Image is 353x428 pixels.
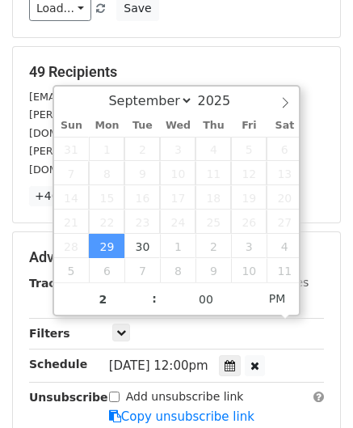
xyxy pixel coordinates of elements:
h5: Advanced [29,248,324,266]
strong: Unsubscribe [29,391,108,404]
span: October 7, 2025 [124,258,160,282]
span: October 9, 2025 [195,258,231,282]
span: September 9, 2025 [124,161,160,185]
span: September 17, 2025 [160,185,195,210]
span: September 1, 2025 [89,137,124,161]
span: September 12, 2025 [231,161,267,185]
span: September 22, 2025 [89,210,124,234]
span: September 29, 2025 [89,234,124,258]
h5: 49 Recipients [29,63,324,81]
span: September 13, 2025 [267,161,302,185]
a: Copy unsubscribe link [109,409,254,424]
span: September 18, 2025 [195,185,231,210]
span: Click to toggle [255,282,300,315]
span: Thu [195,121,231,131]
input: Minute [157,283,255,316]
span: September 4, 2025 [195,137,231,161]
span: October 1, 2025 [160,234,195,258]
small: [PERSON_NAME][EMAIL_ADDRESS][PERSON_NAME][DOMAIN_NAME] [29,145,294,176]
span: September 10, 2025 [160,161,195,185]
span: September 20, 2025 [267,185,302,210]
span: September 7, 2025 [54,161,90,185]
small: [EMAIL_ADDRESS][DOMAIN_NAME] [29,91,209,103]
span: September 28, 2025 [54,234,90,258]
span: October 2, 2025 [195,234,231,258]
span: October 4, 2025 [267,234,302,258]
span: September 2, 2025 [124,137,160,161]
span: Sun [54,121,90,131]
span: September 15, 2025 [89,185,124,210]
span: September 8, 2025 [89,161,124,185]
span: October 8, 2025 [160,258,195,282]
a: +46 more [29,186,97,206]
span: Tue [124,121,160,131]
span: September 26, 2025 [231,210,267,234]
span: September 24, 2025 [160,210,195,234]
span: September 6, 2025 [267,137,302,161]
span: August 31, 2025 [54,137,90,161]
span: September 3, 2025 [160,137,195,161]
span: Wed [160,121,195,131]
span: September 16, 2025 [124,185,160,210]
label: Add unsubscribe link [126,388,244,405]
input: Hour [54,283,153,316]
span: : [152,282,157,315]
strong: Schedule [29,358,87,371]
span: September 5, 2025 [231,137,267,161]
span: September 14, 2025 [54,185,90,210]
span: October 10, 2025 [231,258,267,282]
span: September 27, 2025 [267,210,302,234]
strong: Filters [29,327,70,340]
span: Fri [231,121,267,131]
span: September 11, 2025 [195,161,231,185]
input: Year [193,93,251,108]
span: September 30, 2025 [124,234,160,258]
small: [PERSON_NAME][EMAIL_ADDRESS][PERSON_NAME][DOMAIN_NAME] [29,108,294,139]
strong: Tracking [29,277,83,290]
span: October 11, 2025 [267,258,302,282]
span: October 3, 2025 [231,234,267,258]
span: October 5, 2025 [54,258,90,282]
iframe: Chat Widget [272,350,353,428]
span: September 21, 2025 [54,210,90,234]
span: September 25, 2025 [195,210,231,234]
span: September 23, 2025 [124,210,160,234]
span: [DATE] 12:00pm [109,358,208,373]
span: September 19, 2025 [231,185,267,210]
span: October 6, 2025 [89,258,124,282]
span: Sat [267,121,302,131]
span: Mon [89,121,124,131]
